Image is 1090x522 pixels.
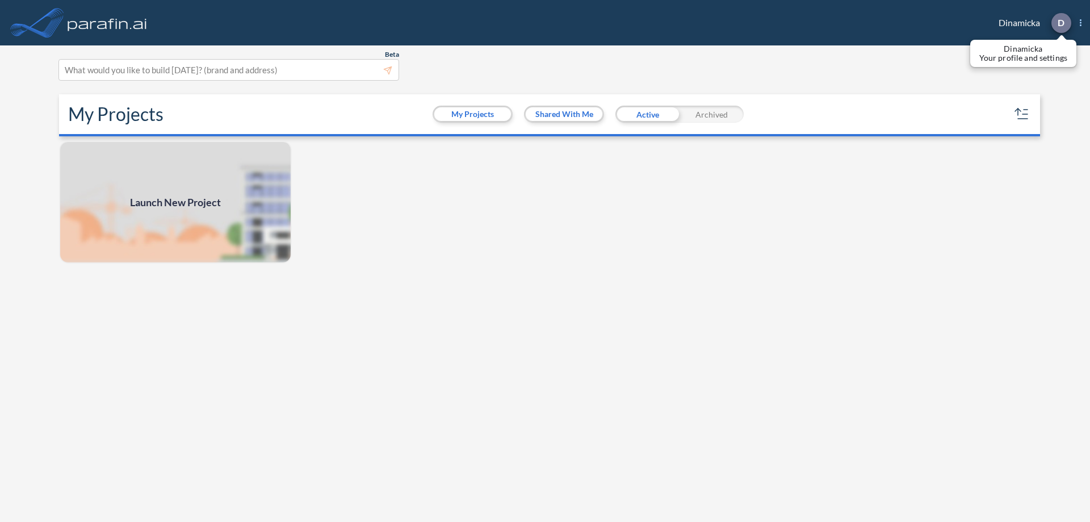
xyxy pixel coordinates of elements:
[615,106,680,123] div: Active
[979,53,1067,62] p: Your profile and settings
[982,13,1081,33] div: Dinamicka
[1013,105,1031,123] button: sort
[59,141,292,264] a: Launch New Project
[434,107,511,121] button: My Projects
[59,141,292,264] img: add
[65,11,149,34] img: logo
[1058,18,1064,28] p: D
[130,195,221,210] span: Launch New Project
[979,44,1067,53] p: Dinamicka
[526,107,602,121] button: Shared With Me
[680,106,744,123] div: Archived
[68,103,163,125] h2: My Projects
[385,50,399,59] span: Beta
